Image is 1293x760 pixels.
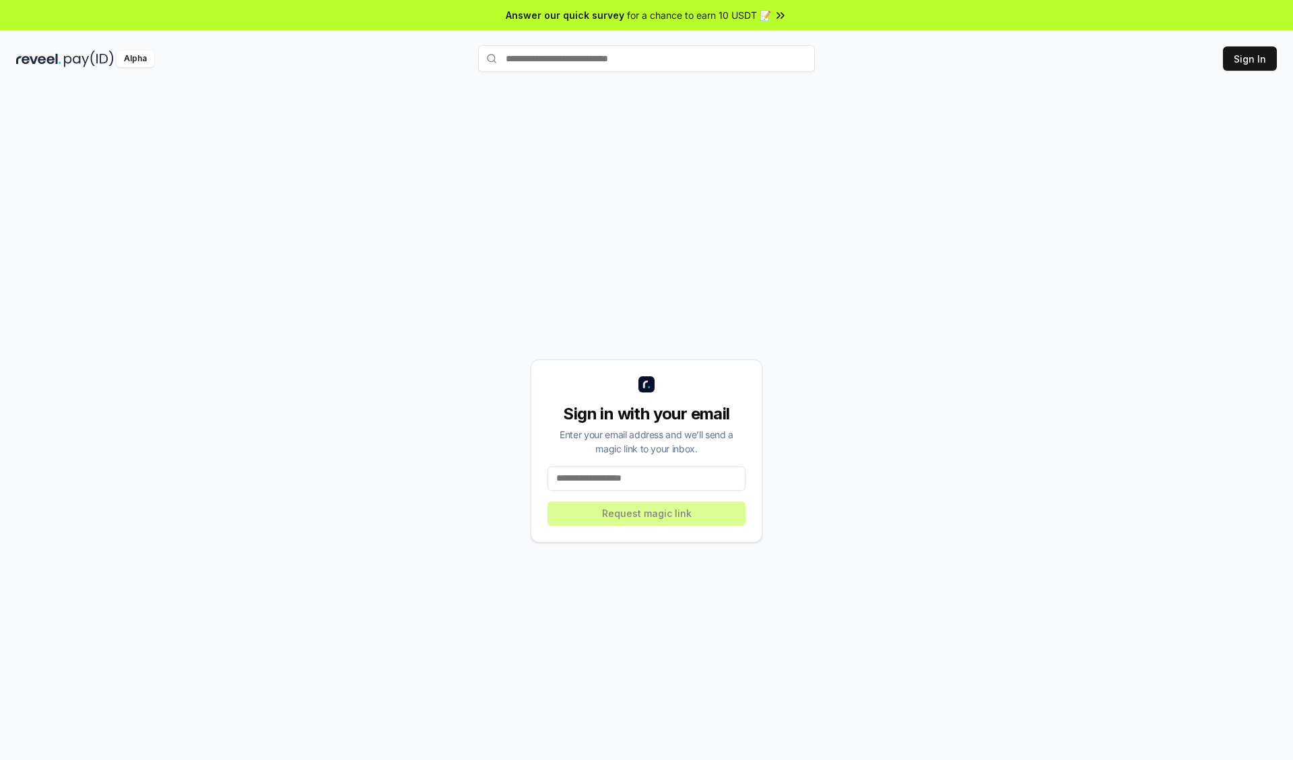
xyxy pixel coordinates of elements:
div: Enter your email address and we’ll send a magic link to your inbox. [548,427,745,456]
img: reveel_dark [16,50,61,67]
span: Answer our quick survey [506,8,624,22]
span: for a chance to earn 10 USDT 📝 [627,8,771,22]
div: Sign in with your email [548,403,745,425]
button: Sign In [1223,46,1277,71]
div: Alpha [117,50,154,67]
img: pay_id [64,50,114,67]
img: logo_small [638,376,655,392]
